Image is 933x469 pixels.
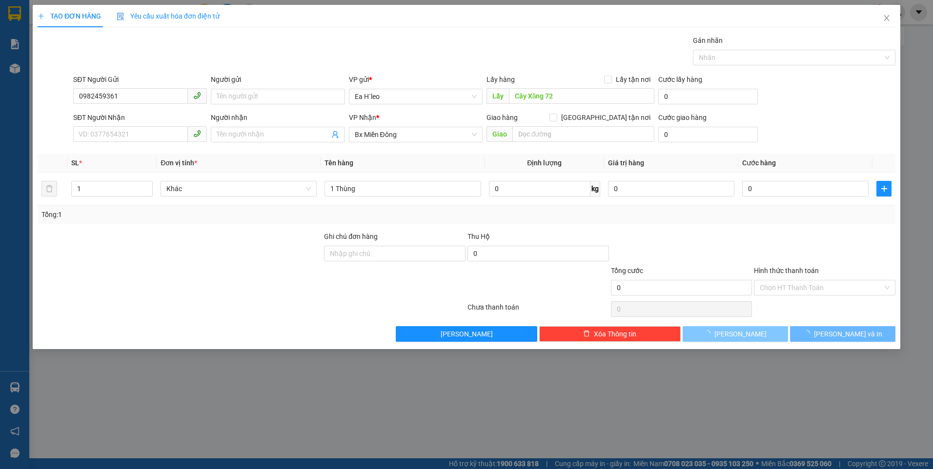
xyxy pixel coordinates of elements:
[877,185,891,193] span: plus
[742,159,776,167] span: Cước hàng
[611,267,643,274] span: Tổng cước
[803,330,814,337] span: loading
[324,233,378,240] label: Ghi chú đơn hàng
[608,181,734,196] input: 0
[683,326,788,342] button: [PERSON_NAME]
[211,74,345,85] div: Người gửi
[211,112,345,123] div: Người nhận
[527,159,562,167] span: Định lượng
[583,330,590,338] span: delete
[658,89,758,104] input: Cước lấy hàng
[658,114,707,121] label: Cước giao hàng
[38,13,44,20] span: plus
[331,131,339,138] span: user-add
[487,114,518,121] span: Giao hàng
[467,233,490,240] span: Thu Hộ
[396,326,537,342] button: [PERSON_NAME]
[325,181,481,196] input: VD: Bàn, Ghế
[704,330,714,337] span: loading
[790,326,895,342] button: [PERSON_NAME] và In
[71,159,79,167] span: SL
[612,74,654,85] span: Lấy tận nơi
[487,126,512,142] span: Giao
[658,76,702,83] label: Cước lấy hàng
[714,329,767,339] span: [PERSON_NAME]
[161,159,197,167] span: Đơn vị tính
[754,267,819,274] label: Hình thức thanh toán
[38,12,101,20] span: TẠO ĐƠN HÀNG
[883,14,891,22] span: close
[73,112,207,123] div: SĐT Người Nhận
[557,112,654,123] span: [GEOGRAPHIC_DATA] tận nơi
[325,159,353,167] span: Tên hàng
[590,181,600,196] span: kg
[349,114,376,121] span: VP Nhận
[487,88,509,104] span: Lấy
[509,88,655,104] input: Dọc đường
[876,181,892,196] button: plus
[193,130,201,137] span: phone
[41,209,360,220] div: Tổng: 1
[324,246,466,261] input: Ghi chú đơn hàng
[441,329,493,339] span: [PERSON_NAME]
[355,127,477,142] span: Bx Miền Đông
[608,159,644,167] span: Giá trị hàng
[73,74,207,85] div: SĐT Người Gửi
[487,76,515,83] span: Lấy hàng
[466,302,610,319] div: Chưa thanh toán
[539,326,681,342] button: deleteXóa Thông tin
[166,181,311,196] span: Khác
[41,181,57,196] button: delete
[693,37,723,44] label: Gán nhãn
[594,329,636,339] span: Xóa Thông tin
[349,74,483,85] div: VP gửi
[814,329,882,339] span: [PERSON_NAME] và In
[117,13,124,20] img: icon
[512,126,655,142] input: Dọc đường
[193,92,201,99] span: phone
[658,127,758,142] input: Cước giao hàng
[355,89,477,104] span: Ea H`leo
[873,5,900,32] button: Close
[117,12,220,20] span: Yêu cầu xuất hóa đơn điện tử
